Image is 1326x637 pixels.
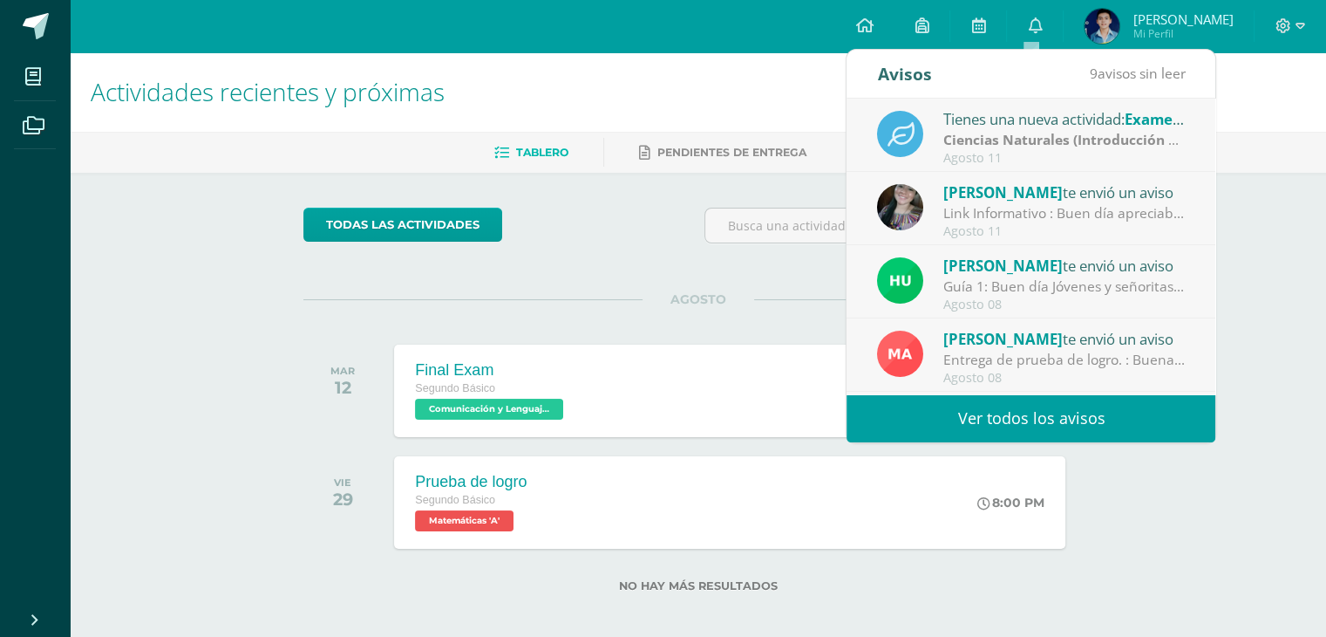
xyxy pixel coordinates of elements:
strong: Ciencias Naturales (Introducción a la Química) [943,130,1255,149]
div: 29 [333,489,353,510]
div: Guía 1: Buen día Jóvenes y señoritas que San Juan Bosco Y María Auxiliadora les Bendigan. Por med... [943,277,1186,297]
span: Segundo Básico [415,382,495,394]
img: 66d668f51aeef4265d5e554486531878.png [1085,9,1119,44]
span: Tablero [516,146,568,159]
span: avisos sin leer [1089,64,1185,83]
span: [PERSON_NAME] [943,182,1063,202]
img: 0fd6451cf16eae051bb176b5d8bc5f11.png [877,331,923,377]
span: Mi Perfil [1132,26,1233,41]
div: Prueba de logro [415,473,527,491]
div: | Prueba de Logro [943,130,1186,150]
div: te envió un aviso [943,181,1186,203]
span: [PERSON_NAME] [943,256,1063,276]
span: Matemáticas 'A' [415,510,513,531]
a: Ver todos los avisos [847,394,1215,442]
div: Agosto 08 [943,298,1186,312]
span: [PERSON_NAME] [1132,10,1233,28]
div: Final Exam [415,361,568,380]
div: Entrega de prueba de logro. : Buenas tardes, estimados estudiantes y padres de familia. Por este ... [943,350,1186,370]
img: fd23069c3bd5c8dde97a66a86ce78287.png [877,257,923,304]
a: Tablero [494,139,568,167]
div: 12 [330,377,355,398]
div: MAR [330,365,355,377]
a: todas las Actividades [303,208,502,242]
div: 8:00 PM [977,495,1044,510]
label: No hay más resultados [303,579,1092,592]
span: Segundo Básico [415,494,495,506]
div: Link Informativo : Buen día apreciables estudiantes, es un gusto dirigirme a ustedes en este inic... [943,203,1186,223]
div: Tienes una nueva actividad: [943,107,1186,130]
div: te envió un aviso [943,254,1186,277]
img: 8322e32a4062cfa8b237c59eedf4f548.png [877,184,923,230]
span: [PERSON_NAME] [943,329,1063,349]
a: Pendientes de entrega [639,139,806,167]
div: Agosto 11 [943,224,1186,239]
span: 9 [1089,64,1097,83]
span: Comunicación y Lenguaje, Idioma Extranjero Inglés 'A' [415,399,563,420]
div: VIE [333,476,353,489]
div: te envió un aviso [943,327,1186,350]
div: Agosto 11 [943,151,1186,166]
div: Agosto 08 [943,371,1186,386]
span: Actividades recientes y próximas [91,75,445,108]
div: Avisos [877,50,931,98]
input: Busca una actividad próxima aquí... [705,209,1091,243]
span: Pendientes de entrega [657,146,806,159]
span: AGOSTO [643,291,754,307]
span: Examen de unidad [1125,109,1259,129]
